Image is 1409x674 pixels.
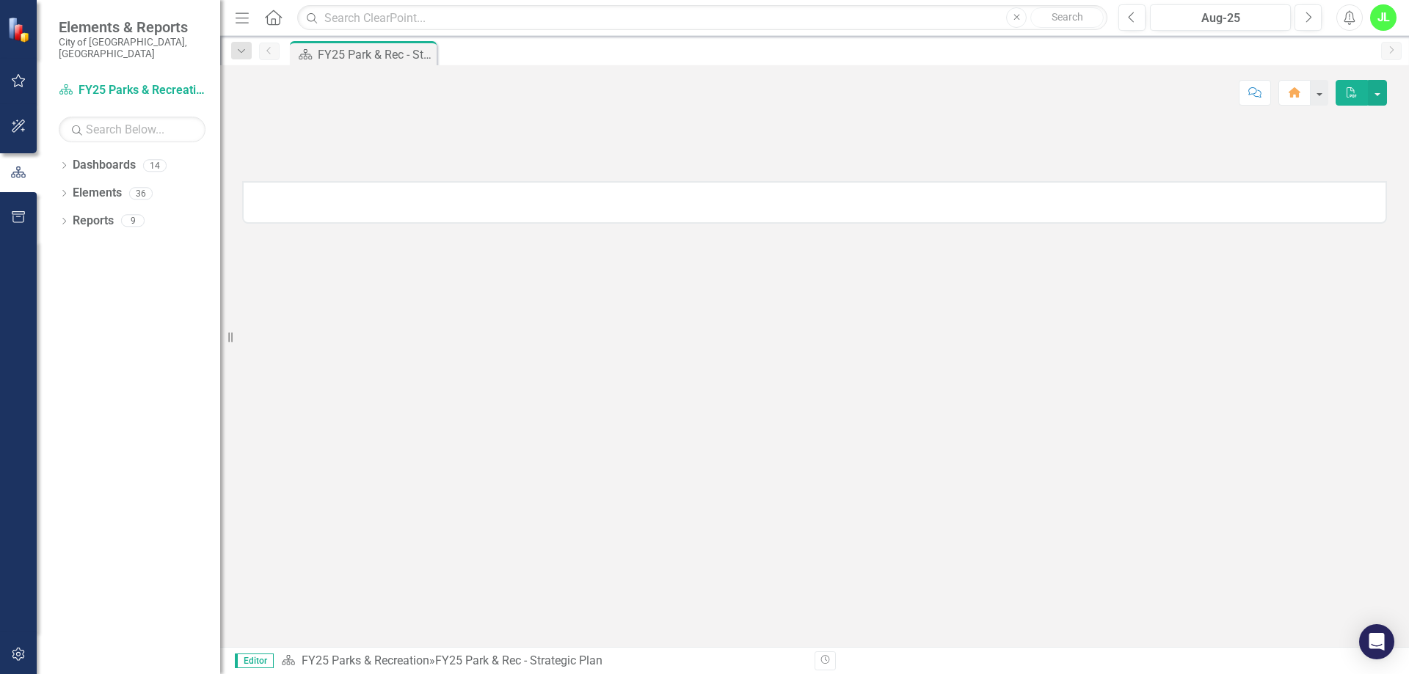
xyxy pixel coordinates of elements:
[59,117,205,142] input: Search Below...
[73,185,122,202] a: Elements
[1052,11,1083,23] span: Search
[73,213,114,230] a: Reports
[297,5,1107,31] input: Search ClearPoint...
[59,82,205,99] a: FY25 Parks & Recreation
[318,45,433,64] div: FY25 Park & Rec - Strategic Plan
[7,17,33,43] img: ClearPoint Strategy
[129,187,153,199] div: 36
[435,653,602,667] div: FY25 Park & Rec - Strategic Plan
[73,157,136,174] a: Dashboards
[1150,4,1291,31] button: Aug-25
[1155,10,1286,27] div: Aug-25
[59,36,205,60] small: City of [GEOGRAPHIC_DATA], [GEOGRAPHIC_DATA]
[235,653,274,668] span: Editor
[281,653,804,670] div: »
[1370,4,1397,31] button: JL
[143,159,167,172] div: 14
[1030,7,1104,28] button: Search
[302,653,429,667] a: FY25 Parks & Recreation
[59,18,205,36] span: Elements & Reports
[121,215,145,227] div: 9
[1359,624,1394,659] div: Open Intercom Messenger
